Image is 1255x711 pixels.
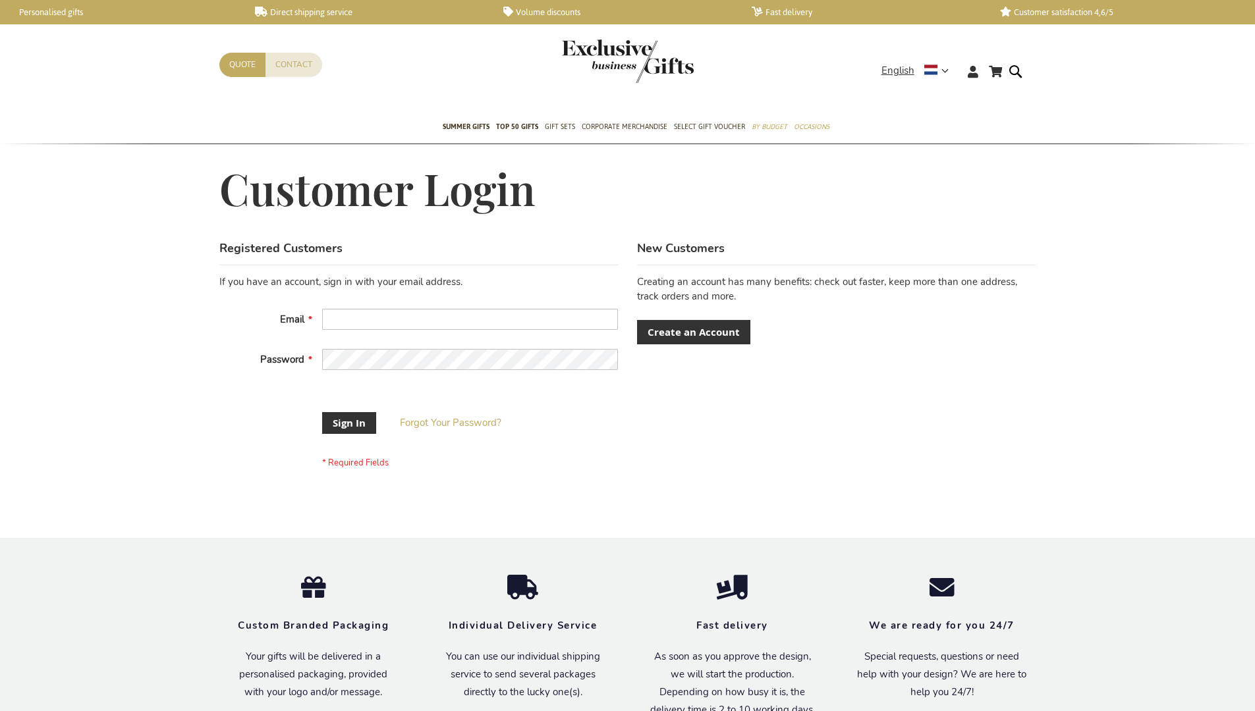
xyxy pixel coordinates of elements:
[545,111,575,144] a: Gift Sets
[219,240,343,256] strong: Registered Customers
[752,111,787,144] a: By Budget
[219,275,618,289] div: If you have an account, sign in with your email address.
[674,120,745,134] span: Select Gift Voucher
[443,111,489,144] a: Summer Gifts
[869,619,1015,632] strong: We are ready for you 24/7
[7,7,234,18] a: Personalised gifts
[438,648,608,701] p: You can use our individual shipping service to send several packages directly to the lucky one(s).
[752,120,787,134] span: By Budget
[582,111,667,144] a: Corporate Merchandise
[449,619,598,632] strong: Individual Delivery Service
[637,240,725,256] strong: New Customers
[322,412,376,434] button: Sign In
[562,39,694,83] img: Exclusive Business gifts logo
[322,309,618,330] input: Email
[496,120,538,134] span: TOP 50 Gifts
[496,111,538,144] a: TOP 50 Gifts
[881,63,914,78] span: English
[443,120,489,134] span: Summer Gifts
[400,416,501,429] span: Forgot Your Password?
[260,353,304,366] span: Password
[219,53,265,77] a: Quote
[857,648,1027,701] p: Special requests, questions or need help with your design? We are here to help you 24/7!
[582,120,667,134] span: Corporate Merchandise
[280,313,304,326] span: Email
[562,39,628,83] a: store logo
[219,160,536,217] span: Customer Login
[752,7,979,18] a: Fast delivery
[265,53,322,77] a: Contact
[674,111,745,144] a: Select Gift Voucher
[545,120,575,134] span: Gift Sets
[648,325,740,339] span: Create an Account
[794,120,829,134] span: Occasions
[238,619,389,632] strong: Custom Branded Packaging
[400,416,501,430] a: Forgot Your Password?
[255,7,482,18] a: Direct shipping service
[794,111,829,144] a: Occasions
[503,7,731,18] a: Volume discounts
[637,275,1036,303] p: Creating an account has many benefits: check out faster, keep more than one address, track orders...
[1000,7,1227,18] a: Customer satisfaction 4,6/5
[229,648,399,701] p: Your gifts will be delivered in a personalised packaging, provided with your logo and/or message.
[637,320,750,344] a: Create an Account
[696,619,768,632] strong: Fast delivery
[333,416,366,430] span: Sign In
